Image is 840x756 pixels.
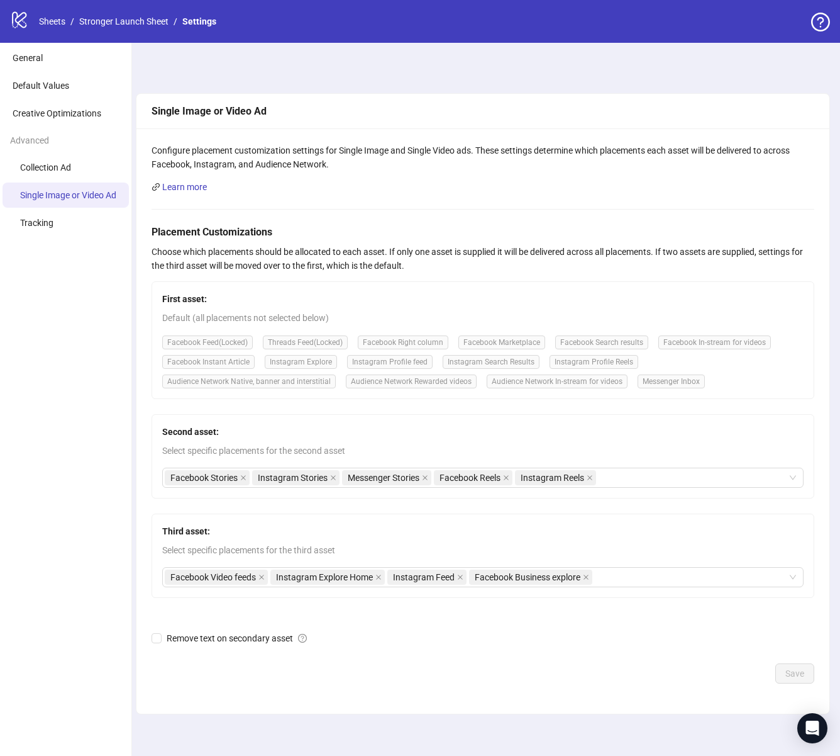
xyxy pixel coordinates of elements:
span: Collection Ad [20,162,71,172]
span: Instagram Explore Home [270,570,385,585]
a: Stronger Launch Sheet [77,14,171,28]
div: Choose which placements should be allocated to each asset. If only one asset is supplied it will ... [152,245,814,273]
strong: Second asset: [162,427,219,437]
span: Instagram Search Results [443,355,539,369]
span: Facebook Video feeds [170,570,256,584]
span: Messenger Stories [348,471,419,485]
span: Facebook Stories [165,470,250,485]
span: link [152,183,160,191]
span: Facebook Search results [555,336,648,349]
span: Audience Network Rewarded videos [346,375,477,388]
span: Tracking [20,218,53,228]
span: Instagram Profile feed [347,355,433,369]
span: close [587,475,593,481]
span: Instagram Reels [521,471,584,485]
span: Facebook Feed (Locked) [162,336,253,349]
span: Facebook Right column [358,336,448,349]
span: Instagram Stories [252,470,340,485]
a: Learn more [162,182,207,192]
li: / [70,14,74,28]
span: Audience Network Native, banner and interstitial [162,375,336,388]
span: Instagram Explore Home [276,570,373,584]
span: Facebook Reels [439,471,500,485]
span: Facebook Reels [434,470,512,485]
span: Audience Network In-stream for videos [487,375,627,388]
span: Messenger Stories [342,470,431,485]
span: question-circle [298,634,307,643]
div: Open Intercom Messenger [797,713,827,743]
div: Single Image or Video Ad [152,103,814,119]
span: close [330,475,336,481]
span: close [457,574,463,580]
h5: Placement Customizations [152,225,814,240]
span: Select specific placements for the second asset [162,444,804,458]
span: close [240,475,246,481]
span: Threads Feed (Locked) [263,336,348,349]
span: Single Image or Video Ad [20,190,116,200]
span: Instagram Stories [258,471,328,485]
span: Default (all placements not selected below) [162,311,804,325]
span: Instagram Profile Reels [550,355,638,369]
span: Instagram Reels [515,470,596,485]
span: question-circle [811,13,830,31]
span: Creative Optimizations [13,108,101,118]
span: General [13,53,43,63]
strong: Third asset: [162,526,210,536]
span: Facebook Business explore [475,570,580,584]
span: close [583,574,589,580]
span: Facebook Instant Article [162,355,255,369]
span: Facebook Stories [170,471,238,485]
span: close [503,475,509,481]
span: Remove text on secondary asset [162,631,312,645]
span: Instagram Feed [387,570,467,585]
span: close [258,574,265,580]
span: close [422,475,428,481]
span: Select specific placements for the third asset [162,543,804,557]
button: Save [775,663,814,684]
span: Facebook Business explore [469,570,592,585]
span: Instagram Explore [265,355,337,369]
span: Default Values [13,81,69,91]
span: Messenger Inbox [638,375,705,388]
span: Facebook Marketplace [458,336,545,349]
a: Sheets [36,14,68,28]
span: Facebook In-stream for videos [658,336,771,349]
a: Settings [180,14,219,28]
strong: First asset: [162,294,207,304]
span: Instagram Feed [393,570,455,584]
li: / [174,14,177,28]
div: Configure placement customization settings for Single Image and Single Video ads. These settings ... [152,144,814,171]
span: close [375,574,382,580]
span: Facebook Video feeds [165,570,268,585]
